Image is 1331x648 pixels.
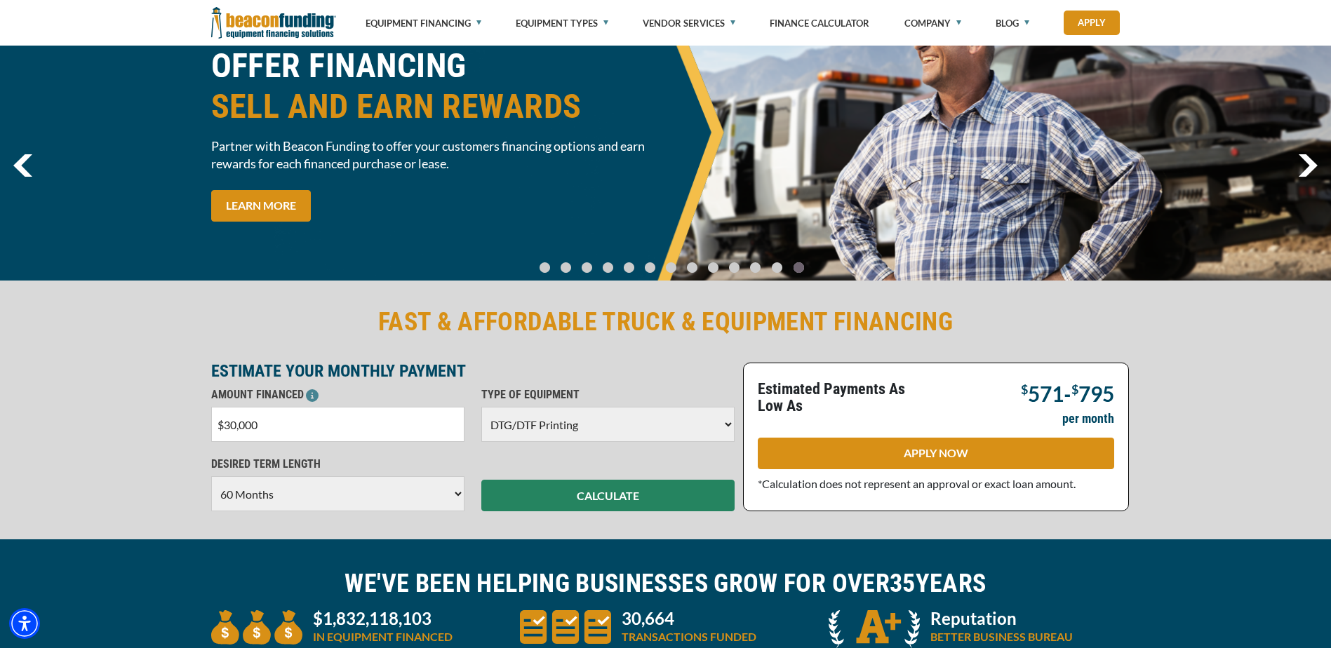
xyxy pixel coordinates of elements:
[211,610,302,644] img: three money bags to convey large amount of equipment financed
[211,306,1121,338] h2: FAST & AFFORDABLE TRUCK & EQUIPMENT FINANCING
[1021,382,1028,397] span: $
[758,477,1076,490] span: *Calculation does not represent an approval or exact loan amount.
[747,262,764,274] a: Go To Slide 10
[211,190,311,222] a: LEARN MORE OFFER FINANCINGSELL AND EARN REWARDS
[622,628,756,645] p: TRANSACTIONS FUNDED
[211,86,657,127] span: SELL AND EARN REWARDS
[662,262,679,274] a: Go To Slide 6
[211,137,657,173] span: Partner with Beacon Funding to offer your customers financing options and earn rewards for each f...
[481,480,735,511] button: CALCULATE
[520,610,611,644] img: three document icons to convery large amount of transactions funded
[1028,381,1064,406] span: 571
[557,262,574,274] a: Go To Slide 1
[211,363,735,379] p: ESTIMATE YOUR MONTHLY PAYMENT
[1078,381,1114,406] span: 795
[1298,154,1318,177] a: next
[481,386,735,403] p: TYPE OF EQUIPMENT
[9,608,40,639] div: Accessibility Menu
[829,610,920,648] img: A + icon
[1064,11,1120,35] a: Apply
[1021,381,1114,403] p: -
[13,154,32,177] img: Left Navigator
[890,569,916,598] span: 35
[313,610,453,627] p: $1,832,118,103
[620,262,637,274] a: Go To Slide 4
[725,262,742,274] a: Go To Slide 9
[758,381,928,414] p: Estimated Payments As Low As
[641,262,658,274] a: Go To Slide 5
[211,386,464,403] p: AMOUNT FINANCED
[758,438,1114,469] a: APPLY NOW
[599,262,616,274] a: Go To Slide 3
[704,262,721,274] a: Go To Slide 8
[622,610,756,627] p: 30,664
[1071,382,1078,397] span: $
[13,154,32,177] a: previous
[930,628,1073,645] p: BETTER BUSINESS BUREAU
[1062,410,1114,427] p: per month
[211,407,464,442] input: $0
[211,567,1121,600] h2: WE'VE BEEN HELPING BUSINESSES GROW FOR OVER YEARS
[211,46,657,127] h1: OFFER FINANCING
[768,262,786,274] a: Go To Slide 11
[313,628,453,645] p: IN EQUIPMENT FINANCED
[930,610,1073,627] p: Reputation
[211,456,464,473] p: DESIRED TERM LENGTH
[790,262,808,274] a: Go To Slide 12
[536,262,553,274] a: Go To Slide 0
[683,262,700,274] a: Go To Slide 7
[578,262,595,274] a: Go To Slide 2
[1298,154,1318,177] img: Right Navigator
